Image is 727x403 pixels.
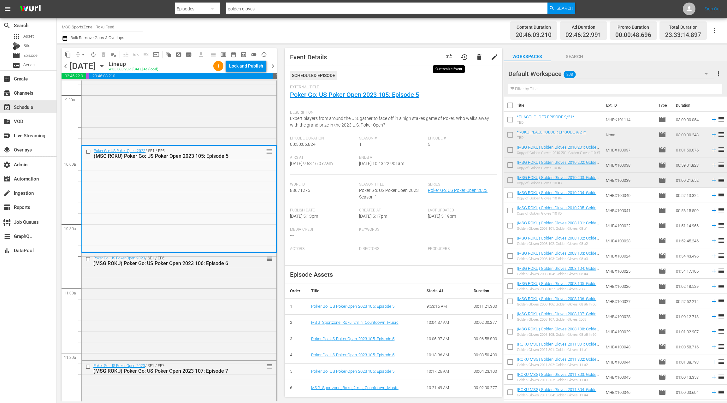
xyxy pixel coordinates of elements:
td: 1 [285,298,306,315]
span: preview_outlined [240,51,247,58]
span: Episode [23,52,38,59]
td: 00:03:50.400 [469,347,502,364]
button: Lock and Publish [226,60,266,72]
span: 1 [213,63,223,68]
td: MHBX100040 [603,188,656,203]
button: reorder [266,148,272,154]
td: MHBX100043 [603,339,656,354]
td: 01:00:58.716 [673,339,708,354]
div: [DATE] [69,61,96,71]
a: Poker Go: US Poker Open 2023 105: Episode 5 [311,353,394,357]
td: 00:56:15.509 [673,203,708,218]
span: Day Calendar View [206,48,218,61]
a: (ROKU MSG) Golden Gloves 2011 301: Golden Gloves '11 #1 [517,342,599,351]
span: [DATE] 5:19pm [428,214,456,219]
a: Poker Go: US Poker Open 2023 105: Episode 5 [311,336,394,341]
span: reorder [718,343,725,350]
span: reorder [718,176,725,184]
div: Lineup [109,61,158,68]
div: / SE1 / EP6: [93,256,244,266]
a: (MSG ROKU) Golden Gloves 2010 203: Golden Gloves '10 #3 [517,175,599,185]
a: (MSG ROKU) Golden Gloves 2008 107: Golden Gloves 2008 [517,311,599,321]
span: 5 [428,142,430,147]
th: Ext. ID [602,97,655,114]
span: arrow_drop_down [80,51,86,58]
span: Episode Duration [290,136,356,141]
span: edit [491,53,498,61]
span: Reports [3,204,11,211]
span: content_copy [65,51,71,58]
div: Total Duration [665,23,701,32]
span: Episode [659,161,666,169]
div: Golden Gloves 2008 102: Golden Gloves '08 #2 [517,242,601,246]
th: Duration [469,283,502,299]
a: Poker Go: US Poker Open 2023 [94,149,145,153]
svg: Add to Schedule [711,116,718,123]
td: MHBX100045 [603,370,656,385]
td: 4 [285,347,306,364]
span: reorder [718,222,725,229]
td: 00:59:01.823 [673,157,708,173]
span: Episode [659,328,666,335]
th: Title [517,97,602,114]
td: 01:01:02.987 [673,324,708,339]
span: Series [428,182,494,187]
span: Search [557,3,573,14]
span: history_outlined [261,51,267,58]
div: Default Workspace [508,65,714,83]
td: 01:01:50.676 [673,142,708,157]
td: 01:52:45.246 [673,233,708,248]
span: --- [290,233,294,238]
span: 00:00:48.696 [86,73,89,79]
div: / SE1 / EP5: [94,149,243,159]
span: reorder [718,297,725,305]
span: 02:46:22.991 [62,73,86,79]
td: 00:02:00.277 [469,315,502,331]
span: 00:26:45.103 [273,73,277,79]
td: MHBX100027 [603,294,656,309]
div: TBD [517,121,574,125]
div: Promo Duration [615,23,651,32]
a: (MSG ROKU) Golden Gloves 2010 205: Golden Gloves '10 #5 [517,205,599,215]
span: --- [359,252,363,257]
span: Bulk Remove Gaps & Overlaps [69,35,124,40]
span: Job Queues [3,218,11,226]
a: Poker Go: US Poker Open 2023 105: Episode 5 [311,304,394,309]
span: reorder [718,206,725,214]
th: Title [306,283,421,299]
div: Lock and Publish [229,60,263,72]
span: 20:46:03.210 [516,32,552,39]
td: 01:54:43.496 [673,248,708,264]
span: VOD [3,118,11,125]
div: Golden Gloves 2008 105: Golden Gloves 2008 [517,287,601,291]
span: Month Calendar View [228,50,239,60]
span: Episode [659,298,666,305]
td: MHBX100028 [603,309,656,324]
span: more_vert [715,70,722,78]
td: 9:53:16 AM [422,298,469,315]
td: 10:04:37 AM [422,315,469,331]
span: Create Search Block [174,50,184,60]
span: Episode [659,343,666,351]
span: Event Details [290,53,327,61]
span: playlist_remove_outlined [110,51,117,58]
span: 02:46:22.991 [565,32,601,39]
span: pageview_outlined [175,51,182,58]
span: chevron_left [62,62,69,70]
span: Episode [659,176,666,184]
span: 00:50:06.824 [290,142,316,147]
span: Remove Gaps & Overlaps [73,50,88,60]
td: 01:02:18.529 [673,279,708,294]
span: Workspaces [504,53,551,61]
span: reorder [266,148,272,155]
div: Golden Gloves 2008 108: Golden Gloves '08 #8 In 60 [517,333,601,337]
span: Episode [659,313,666,320]
div: Scheduled Episode [290,71,337,80]
div: Copy of Golden Gloves '10 #2 [517,166,601,170]
span: Ends At [359,155,425,160]
button: reorder [266,255,273,262]
td: MHBX100029 [603,324,656,339]
span: reorder [718,358,725,365]
span: Fill episodes with ad slates [141,50,151,60]
span: Episode [659,207,666,214]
